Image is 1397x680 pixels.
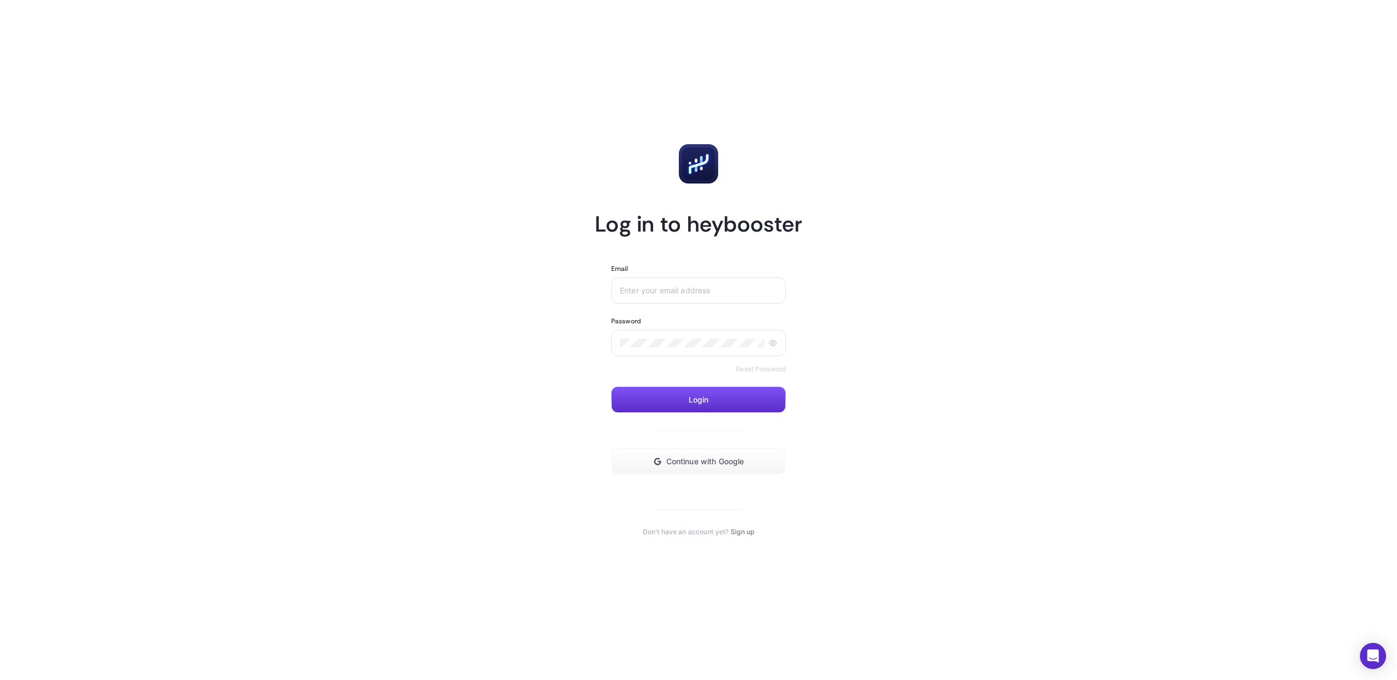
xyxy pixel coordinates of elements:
div: Open Intercom Messenger [1360,643,1386,669]
input: Enter your email address [620,286,777,295]
a: Sign up [731,528,754,536]
span: Continue with Google [666,457,744,466]
button: Login [611,387,786,413]
button: Continue with Google [611,448,786,475]
a: Reset Password [736,365,786,374]
label: Password [611,317,641,326]
label: Email [611,264,629,273]
span: Don't have an account yet? [643,528,729,536]
span: Login [689,395,709,404]
h1: Log in to heybooster [595,210,802,238]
